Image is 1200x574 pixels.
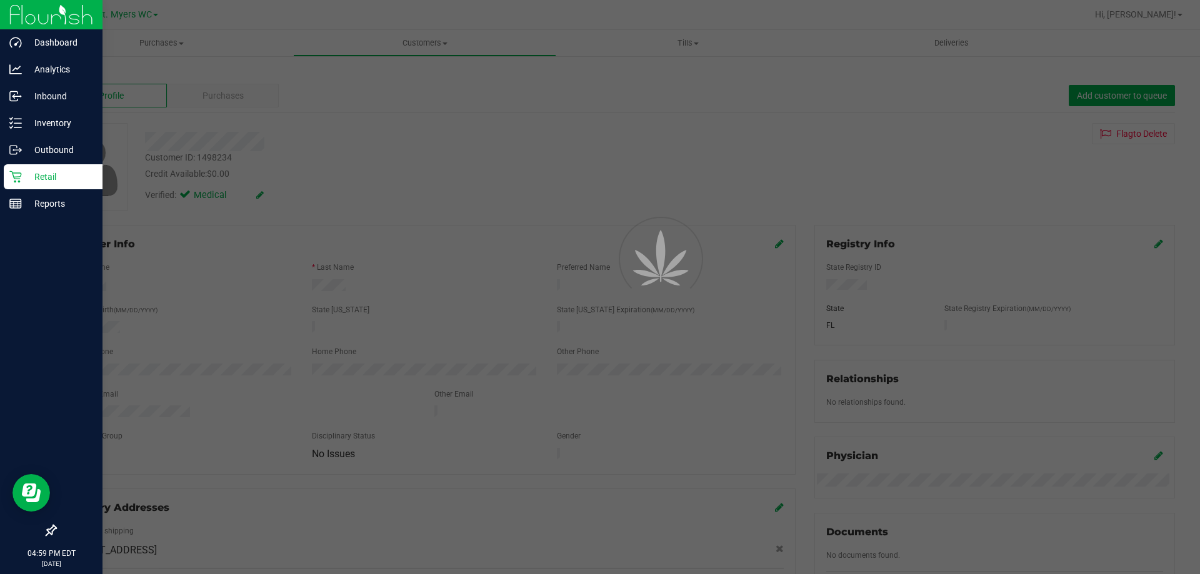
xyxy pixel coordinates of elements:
inline-svg: Reports [9,197,22,210]
inline-svg: Analytics [9,63,22,76]
p: [DATE] [6,559,97,568]
p: 04:59 PM EDT [6,548,97,559]
p: Inbound [22,89,97,104]
p: Outbound [22,142,97,157]
p: Dashboard [22,35,97,50]
p: Analytics [22,62,97,77]
inline-svg: Inventory [9,117,22,129]
inline-svg: Dashboard [9,36,22,49]
iframe: Resource center [12,474,50,512]
p: Reports [22,196,97,211]
inline-svg: Outbound [9,144,22,156]
inline-svg: Inbound [9,90,22,102]
p: Retail [22,169,97,184]
p: Inventory [22,116,97,131]
inline-svg: Retail [9,171,22,183]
